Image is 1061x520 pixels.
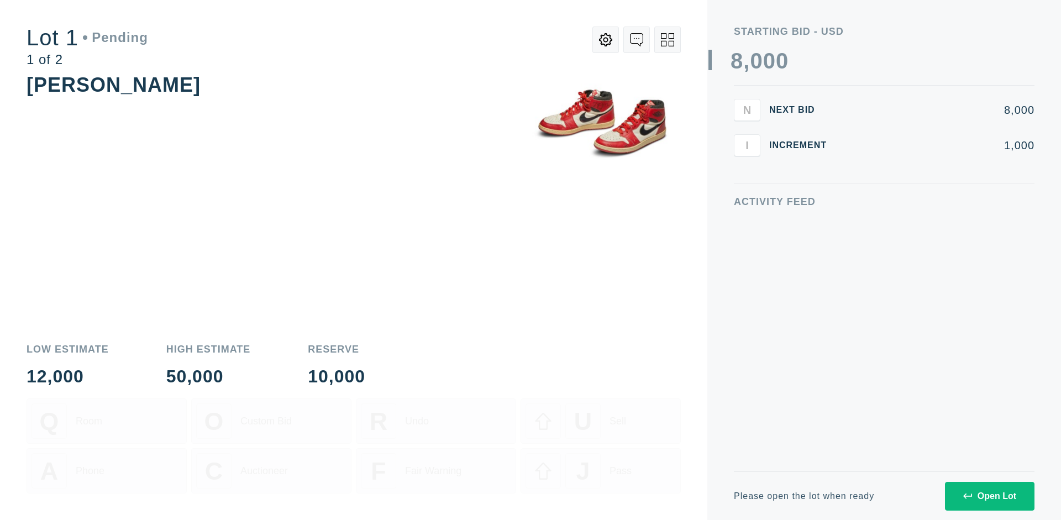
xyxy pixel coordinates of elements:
div: Next Bid [769,106,836,114]
div: [PERSON_NAME] [27,73,201,96]
div: , [743,50,750,271]
div: 8,000 [844,104,1034,115]
div: High Estimate [166,344,251,354]
div: 8 [731,50,743,72]
div: 1 of 2 [27,53,148,66]
span: I [745,139,749,151]
div: 0 [763,50,776,72]
div: Low Estimate [27,344,109,354]
div: 50,000 [166,367,251,385]
div: Reserve [308,344,365,354]
div: 0 [750,50,763,72]
span: N [743,103,751,116]
div: Increment [769,141,836,150]
div: Pending [83,31,148,44]
div: Open Lot [963,491,1016,501]
div: 1,000 [844,140,1034,151]
div: Activity Feed [734,197,1034,207]
div: 0 [776,50,789,72]
div: Please open the lot when ready [734,492,874,501]
div: Starting Bid - USD [734,27,1034,36]
div: 12,000 [27,367,109,385]
button: I [734,134,760,156]
div: 10,000 [308,367,365,385]
div: Lot 1 [27,27,148,49]
button: N [734,99,760,121]
button: Open Lot [945,482,1034,511]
